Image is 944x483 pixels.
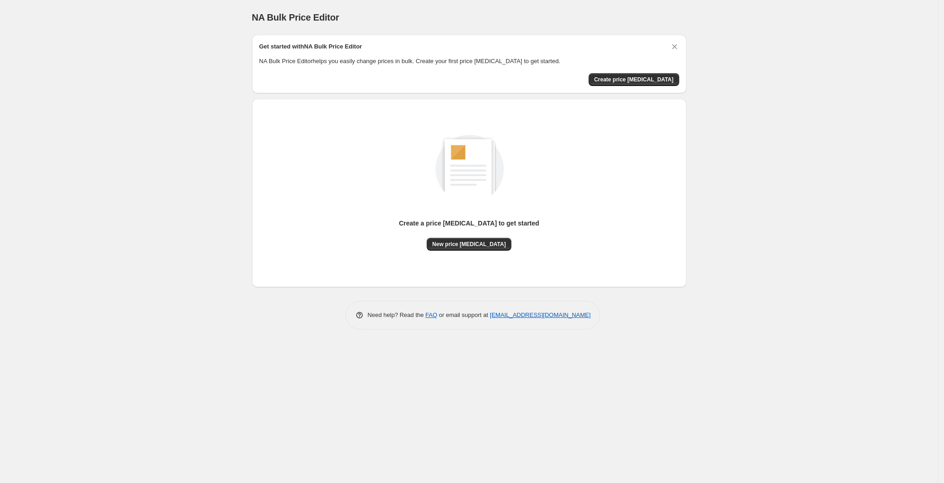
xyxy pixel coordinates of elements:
[594,76,674,83] span: Create price [MEDICAL_DATA]
[368,311,426,318] span: Need help? Read the
[399,219,539,228] p: Create a price [MEDICAL_DATA] to get started
[425,311,437,318] a: FAQ
[252,12,339,22] span: NA Bulk Price Editor
[437,311,490,318] span: or email support at
[259,42,362,51] h2: Get started with NA Bulk Price Editor
[259,57,679,66] p: NA Bulk Price Editor helps you easily change prices in bulk. Create your first price [MEDICAL_DAT...
[432,241,506,248] span: New price [MEDICAL_DATA]
[427,238,511,251] button: New price [MEDICAL_DATA]
[589,73,679,86] button: Create price change job
[670,42,679,51] button: Dismiss card
[490,311,590,318] a: [EMAIL_ADDRESS][DOMAIN_NAME]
